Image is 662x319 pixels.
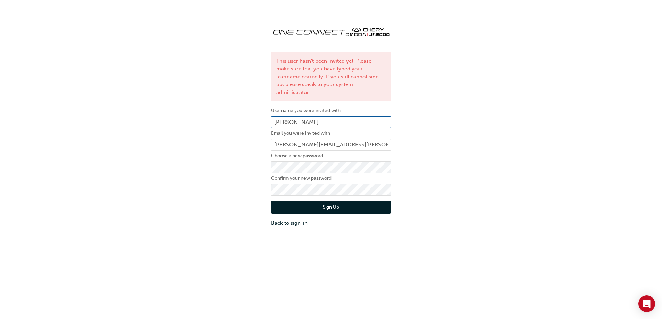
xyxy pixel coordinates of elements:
div: This user hasn't been invited yet. Please make sure that you have typed your username correctly. ... [271,52,391,102]
input: Username [271,116,391,128]
div: Open Intercom Messenger [638,295,655,312]
label: Confirm your new password [271,174,391,183]
button: Sign Up [271,201,391,214]
a: Back to sign-in [271,219,391,227]
label: Choose a new password [271,152,391,160]
img: oneconnect [271,21,391,42]
label: Username you were invited with [271,107,391,115]
label: Email you were invited with [271,129,391,137]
